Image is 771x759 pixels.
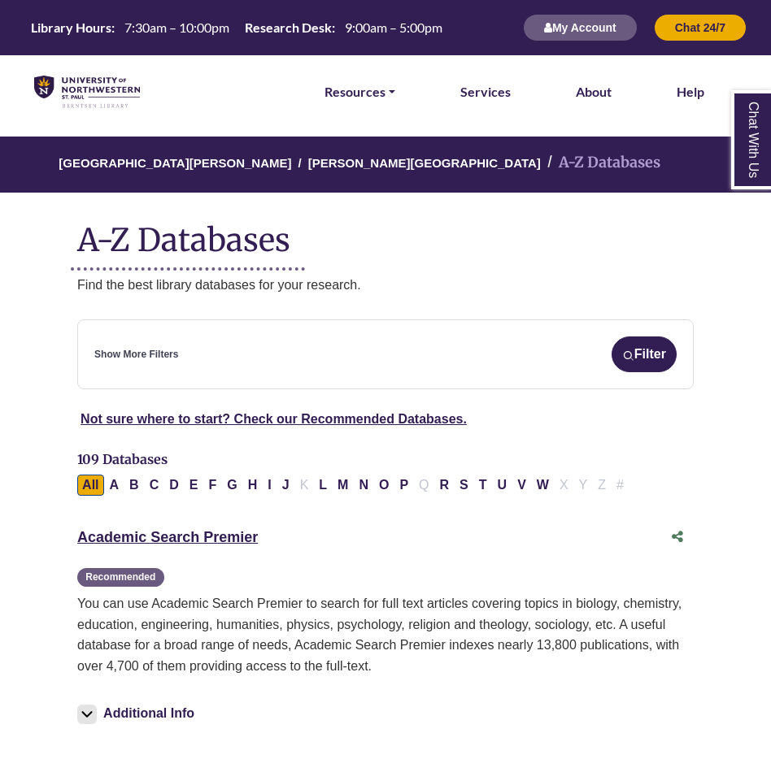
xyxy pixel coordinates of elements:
a: Not sure where to start? Check our Recommended Databases. [81,412,467,426]
button: Filter Results H [243,475,263,496]
table: Hours Today [24,19,449,34]
button: Filter Results B [124,475,144,496]
a: Help [677,81,704,102]
button: Filter Results N [354,475,373,496]
button: Filter Results P [394,475,413,496]
a: [GEOGRAPHIC_DATA][PERSON_NAME] [59,154,291,170]
a: Resources [325,81,395,102]
button: Filter Results A [105,475,124,496]
th: Research Desk: [238,19,336,36]
button: Filter Results J [277,475,294,496]
a: Services [460,81,511,102]
button: Filter Results G [222,475,242,496]
a: [PERSON_NAME][GEOGRAPHIC_DATA] [308,154,541,170]
button: Filter Results W [532,475,554,496]
button: Additional Info [77,702,199,725]
span: 109 Databases [77,451,168,467]
th: Library Hours: [24,19,115,36]
span: 9:00am – 5:00pm [345,20,442,35]
a: Hours Today [24,19,449,37]
button: My Account [523,14,638,41]
button: Filter Results S [455,475,473,496]
nav: breadcrumb [77,137,694,193]
button: Filter Results L [314,475,332,496]
button: Filter Results R [435,475,455,496]
a: Show More Filters [94,347,178,362]
button: Filter Results T [474,475,492,496]
a: Chat 24/7 [654,20,747,34]
button: Filter Results D [164,475,184,496]
li: A-Z Databases [541,151,660,175]
p: You can use Academic Search Premier to search for full text articles covering topics in biology, ... [77,593,694,676]
button: Filter [612,336,677,372]
a: My Account [523,20,638,34]
p: Find the best library databases for your research. [77,275,694,296]
a: About [576,81,612,102]
button: Filter Results F [203,475,221,496]
a: Academic Search Premier [77,529,258,545]
span: Recommended [77,568,163,587]
button: All [77,475,103,496]
div: Alpha-list to filter by first letter of database name [77,478,630,492]
button: Filter Results M [333,475,353,496]
button: Share this database [661,522,694,553]
button: Chat 24/7 [654,14,747,41]
button: Filter Results O [374,475,394,496]
button: Filter Results U [493,475,512,496]
button: Filter Results I [263,475,276,496]
button: Filter Results V [512,475,531,496]
h1: A-Z Databases [77,209,694,258]
span: 7:30am – 10:00pm [124,20,229,35]
button: Filter Results C [145,475,164,496]
img: library_home [34,76,140,109]
button: Filter Results E [185,475,203,496]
